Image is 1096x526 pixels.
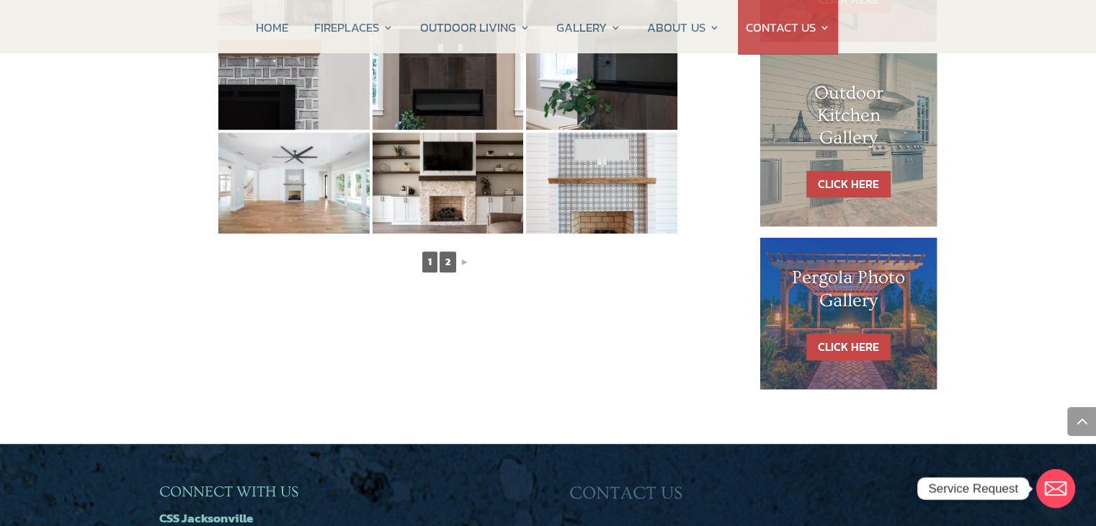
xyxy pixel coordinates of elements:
span: CONNECT WITH US [159,483,298,500]
a: 2 [440,251,456,272]
img: 22 [218,133,370,233]
a: CLICK HERE [806,171,891,197]
img: 20 [373,29,524,130]
h1: Outdoor Kitchen Gallery [789,82,909,157]
img: 19 [218,29,370,130]
a: ► [458,253,471,271]
h3: CONTACT US [569,483,937,512]
a: Email [1036,469,1075,508]
img: 23 [373,133,524,233]
h1: Pergola Photo Gallery [789,267,909,318]
span: 1 [422,251,437,272]
img: 21 [526,29,677,130]
img: 24 [526,133,677,233]
a: CLICK HERE [806,334,891,360]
